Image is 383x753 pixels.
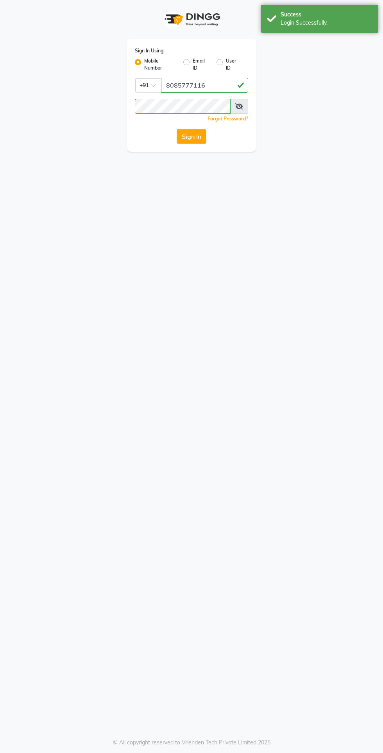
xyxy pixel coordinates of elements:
input: Username [161,78,248,93]
input: Username [135,99,231,114]
label: Mobile Number [144,57,177,72]
label: Email ID [193,57,210,72]
div: Success [281,11,372,19]
img: logo1.svg [160,8,223,31]
a: Forgot Password? [208,116,248,122]
button: Sign In [177,129,206,144]
div: Login Successfully. [281,19,372,27]
label: Sign In Using: [135,47,165,54]
label: User ID [226,57,242,72]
